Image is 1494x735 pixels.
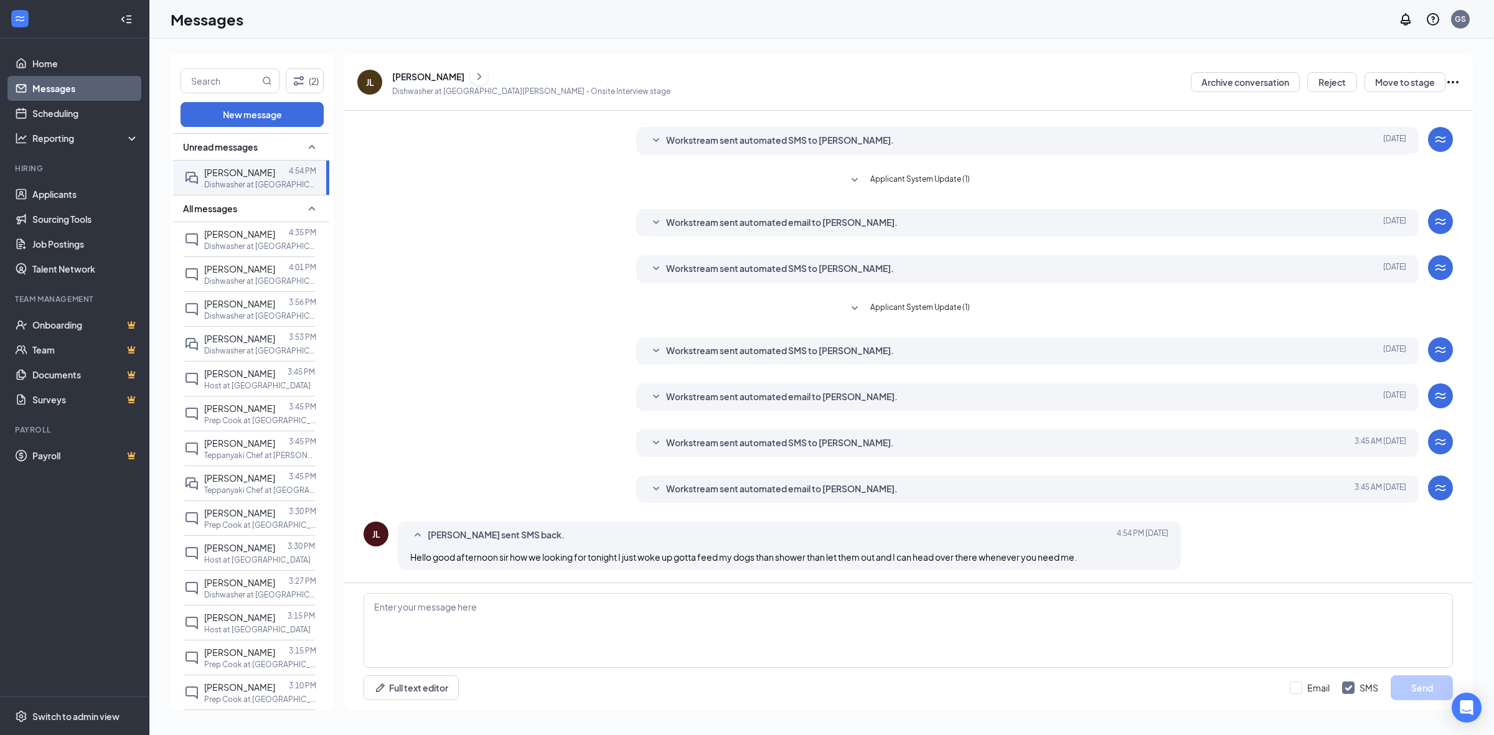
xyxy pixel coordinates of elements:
p: 3:53 PM [289,332,316,342]
p: 3:56 PM [289,297,316,307]
span: Workstream sent automated SMS to [PERSON_NAME]. [666,133,894,148]
a: Applicants [32,182,139,207]
svg: ChatInactive [184,511,199,526]
a: Sourcing Tools [32,207,139,232]
p: Teppanyaki Chef at [PERSON_NAME] [204,450,316,461]
span: [PERSON_NAME] [204,647,275,658]
svg: Notifications [1398,12,1413,27]
div: GS [1455,14,1466,24]
a: DocumentsCrown [32,362,139,387]
button: Move to stage [1365,72,1445,92]
span: Applicant System Update (1) [870,301,970,316]
button: SmallChevronDownApplicant System Update (1) [847,173,970,188]
span: [PERSON_NAME] [204,542,275,553]
span: [PERSON_NAME] [204,681,275,693]
a: Home [32,51,139,76]
div: Open Intercom Messenger [1452,693,1482,723]
svg: Settings [15,710,27,723]
p: 3:15 PM [289,645,316,656]
a: Messages [32,76,139,101]
svg: WorkstreamLogo [1433,260,1448,275]
span: Workstream sent automated email to [PERSON_NAME]. [666,390,898,405]
svg: ChatInactive [184,616,199,630]
p: Prep Cook at [GEOGRAPHIC_DATA][PERSON_NAME] [204,520,316,530]
p: 4:35 PM [289,227,316,238]
button: Archive conversation [1191,72,1300,92]
span: Workstream sent automated SMS to [PERSON_NAME]. [666,344,894,358]
p: 3:30 PM [288,541,315,551]
p: 4:54 PM [289,166,316,176]
span: [PERSON_NAME] [204,472,275,484]
div: [PERSON_NAME] [392,70,464,83]
span: [DATE] 3:45 AM [1355,436,1406,451]
div: Team Management [15,294,136,304]
svg: SmallChevronDown [649,261,664,276]
svg: SmallChevronDown [649,344,664,358]
span: [PERSON_NAME] [204,333,275,344]
p: 3:27 PM [289,576,316,586]
svg: ChatInactive [184,546,199,561]
span: [PERSON_NAME] [204,298,275,309]
p: 3:10 PM [289,680,316,691]
svg: ChatInactive [184,581,199,596]
a: PayrollCrown [32,443,139,468]
span: [PERSON_NAME] [204,507,275,518]
p: 3:45 PM [288,367,315,377]
p: 4:01 PM [289,262,316,273]
span: [DATE] 4:54 PM [1117,528,1168,543]
svg: SmallChevronUp [304,201,319,216]
button: New message [181,102,324,127]
svg: SmallChevronDown [847,173,862,188]
svg: Collapse [120,13,133,26]
span: Hello good afternoon sir how we looking for tonight I just woke up gotta feed my dogs than shower... [410,551,1077,563]
p: Dishwasher at [GEOGRAPHIC_DATA][PERSON_NAME] [204,241,316,251]
svg: WorkstreamLogo [1433,434,1448,449]
span: All messages [183,202,237,215]
div: Reporting [32,132,139,144]
button: Reject [1307,72,1357,92]
p: Prep Cook at [GEOGRAPHIC_DATA][PERSON_NAME] [204,659,316,670]
button: ChevronRight [470,67,489,86]
svg: SmallChevronUp [410,528,425,543]
p: Dishwasher at [GEOGRAPHIC_DATA][PERSON_NAME] [204,589,316,600]
svg: MagnifyingGlass [262,76,272,86]
p: 3:15 PM [288,611,315,621]
a: TeamCrown [32,337,139,362]
svg: SmallChevronDown [649,436,664,451]
svg: Pen [374,681,387,694]
svg: SmallChevronDown [649,215,664,230]
svg: Ellipses [1445,75,1460,90]
svg: DoubleChat [184,337,199,352]
p: Dishwasher at [GEOGRAPHIC_DATA][PERSON_NAME] [204,345,316,356]
svg: WorkstreamLogo [1433,214,1448,229]
span: [PERSON_NAME] [204,612,275,623]
svg: SmallChevronDown [847,301,862,316]
div: Payroll [15,424,136,435]
span: [PERSON_NAME] [204,167,275,178]
svg: ChatInactive [184,372,199,386]
a: Talent Network [32,256,139,281]
span: [DATE] [1383,133,1406,148]
span: [DATE] [1383,390,1406,405]
svg: ChatInactive [184,267,199,282]
svg: QuestionInfo [1426,12,1440,27]
p: Teppanyaki Chef at [GEOGRAPHIC_DATA] [204,485,316,495]
svg: Filter [291,73,306,88]
button: Full text editorPen [364,675,459,700]
p: 3:45 PM [289,436,316,447]
svg: WorkstreamLogo [14,12,26,25]
p: Dishwasher at [GEOGRAPHIC_DATA][PERSON_NAME] - Onsite Interview stage [392,86,670,96]
span: [PERSON_NAME] [204,368,275,379]
span: Workstream sent automated SMS to [PERSON_NAME]. [666,261,894,276]
svg: ChatInactive [184,685,199,700]
span: [DATE] [1383,344,1406,358]
span: [DATE] [1383,215,1406,230]
svg: Analysis [15,132,27,144]
p: Dishwasher at [GEOGRAPHIC_DATA][PERSON_NAME] [204,179,316,190]
svg: WorkstreamLogo [1433,342,1448,357]
button: Send [1391,675,1453,700]
h1: Messages [171,9,243,30]
svg: WorkstreamLogo [1433,132,1448,147]
span: Applicant System Update (1) [870,173,970,188]
span: [PERSON_NAME] [204,577,275,588]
